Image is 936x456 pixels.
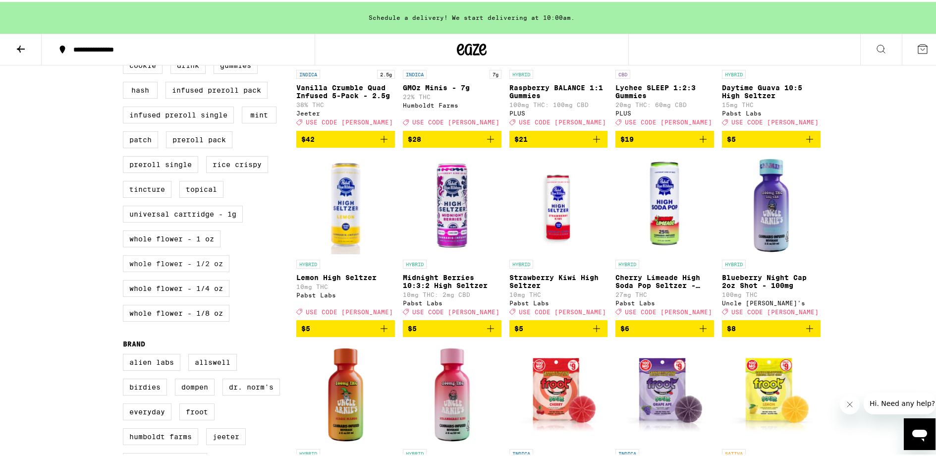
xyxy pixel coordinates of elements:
[165,80,268,97] label: Infused Preroll Pack
[403,447,427,456] p: HYBRID
[403,298,501,304] div: Pabst Labs
[188,352,237,369] label: Allswell
[722,108,821,114] div: Pabst Labs
[615,298,714,304] div: Pabst Labs
[403,92,501,98] p: 22% THC
[412,117,499,124] span: USE CODE [PERSON_NAME]
[296,100,395,106] p: 38% THC
[509,258,533,267] p: HYBRID
[722,272,821,287] p: Blueberry Night Cap 2oz Shot - 100mg
[296,154,395,318] a: Open page for Lemon High Seltzer from Pabst Labs
[509,343,608,442] img: Froot - Sour Cherry Gummy Single - 100mg
[731,307,819,313] span: USE CODE [PERSON_NAME]
[123,253,229,270] label: Whole Flower - 1/2 oz
[306,117,393,124] span: USE CODE [PERSON_NAME]
[615,100,714,106] p: 20mg THC: 60mg CBD
[509,318,608,335] button: Add to bag
[620,133,634,141] span: $19
[296,290,395,296] div: Pabst Labs
[296,258,320,267] p: HYBRID
[408,323,417,331] span: $5
[214,55,258,72] label: Gummies
[296,282,395,288] p: 10mg THC
[403,82,501,90] p: GMOz Minis - 7g
[615,289,714,296] p: 27mg THC
[123,204,243,221] label: Universal Cartridge - 1g
[301,133,315,141] span: $42
[615,82,714,98] p: Lychee SLEEP 1:2:3 Gummies
[722,258,746,267] p: HYBRID
[123,401,171,418] label: Everyday
[615,343,714,442] img: Froot - Sour Grape Gummy Single - 100mg
[509,129,608,146] button: Add to bag
[615,272,714,287] p: Cherry Limeade High Soda Pop Seltzer - 25mg
[722,129,821,146] button: Add to bag
[412,307,499,313] span: USE CODE [PERSON_NAME]
[166,129,232,146] label: Preroll Pack
[306,307,393,313] span: USE CODE [PERSON_NAME]
[296,154,395,253] img: Pabst Labs - Lemon High Seltzer
[242,105,276,121] label: Mint
[509,154,608,318] a: Open page for Strawberry Kiwi High Seltzer from Pabst Labs
[490,68,501,77] p: 7g
[615,154,714,253] img: Pabst Labs - Cherry Limeade High Soda Pop Seltzer - 25mg
[615,258,639,267] p: HYBRID
[123,80,158,97] label: Hash
[179,401,215,418] label: Froot
[179,179,223,196] label: Topical
[123,377,167,394] label: Birdies
[301,323,310,331] span: $5
[403,154,501,318] a: Open page for Midnight Berries 10:3:2 High Seltzer from Pabst Labs
[296,272,395,280] p: Lemon High Seltzer
[403,68,427,77] p: INDICA
[123,338,145,346] legend: Brand
[731,117,819,124] span: USE CODE [PERSON_NAME]
[514,323,523,331] span: $5
[403,258,427,267] p: HYBRID
[509,82,608,98] p: Raspberry BALANCE 1:1 Gummies
[296,108,395,114] div: Jeeter
[864,391,936,412] iframe: Message from company
[123,129,158,146] label: Patch
[296,447,320,456] p: HYBRID
[123,426,198,443] label: Humboldt Farms
[722,154,821,318] a: Open page for Blueberry Night Cap 2oz Shot - 100mg from Uncle Arnie's
[222,377,280,394] label: Dr. Norm's
[509,447,533,456] p: INDICA
[509,154,608,253] img: Pabst Labs - Strawberry Kiwi High Seltzer
[296,68,320,77] p: INDICA
[403,318,501,335] button: Add to bag
[123,228,220,245] label: Whole Flower - 1 oz
[722,298,821,304] div: Uncle [PERSON_NAME]'s
[519,307,606,313] span: USE CODE [PERSON_NAME]
[727,133,736,141] span: $5
[722,68,746,77] p: HYBRID
[206,426,246,443] label: Jeeter
[296,82,395,98] p: Vanilla Crumble Quad Infused 5-Pack - 2.5g
[615,108,714,114] div: PLUS
[840,393,860,412] iframe: Close message
[625,117,712,124] span: USE CODE [PERSON_NAME]
[403,154,501,253] img: Pabst Labs - Midnight Berries 10:3:2 High Seltzer
[615,318,714,335] button: Add to bag
[206,154,268,171] label: Rice Crispy
[403,129,501,146] button: Add to bag
[170,55,206,72] label: Drink
[123,179,171,196] label: Tincture
[296,129,395,146] button: Add to bag
[123,303,229,320] label: Whole Flower - 1/8 oz
[509,100,608,106] p: 100mg THC: 100mg CBD
[123,105,234,121] label: Infused Preroll Single
[123,352,180,369] label: Alien Labs
[403,100,501,107] div: Humboldt Farms
[722,82,821,98] p: Daytime Guava 10:5 High Seltzer
[123,278,229,295] label: Whole Flower - 1/4 oz
[509,298,608,304] div: Pabst Labs
[123,55,163,72] label: Cookie
[175,377,215,394] label: Dompen
[722,318,821,335] button: Add to bag
[722,343,821,442] img: Froot - Sour Lemon Gummy Single - 100mg
[904,416,936,448] iframe: Button to launch messaging window
[408,133,421,141] span: $28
